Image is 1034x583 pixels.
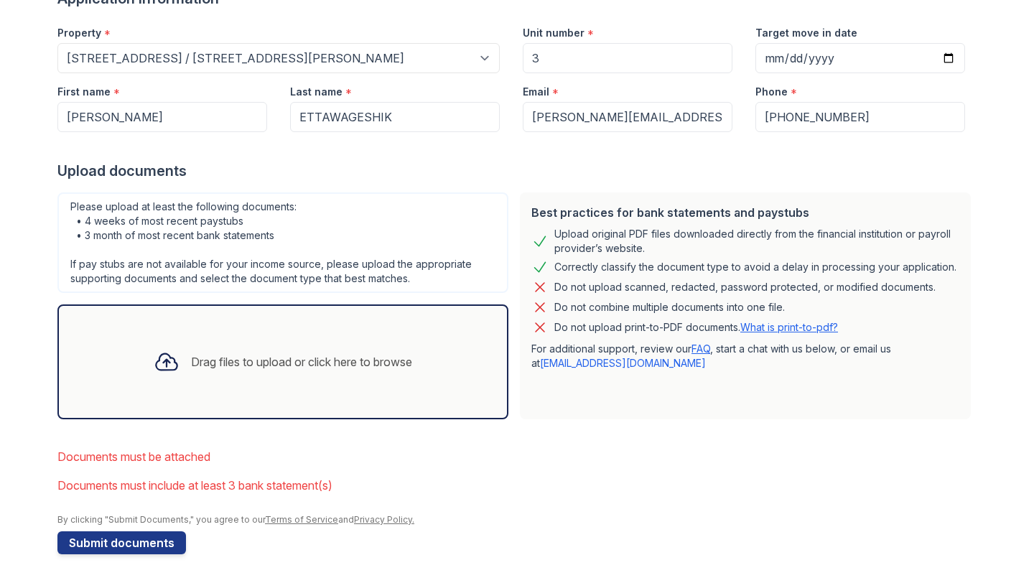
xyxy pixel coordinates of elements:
label: Phone [755,85,788,99]
div: Best practices for bank statements and paystubs [531,204,959,221]
p: For additional support, review our , start a chat with us below, or email us at [531,342,959,370]
div: Do not combine multiple documents into one file. [554,299,785,316]
label: Property [57,26,101,40]
div: Upload original PDF files downloaded directly from the financial institution or payroll provider’... [554,227,959,256]
p: Do not upload print-to-PDF documents. [554,320,838,335]
label: First name [57,85,111,99]
div: Correctly classify the document type to avoid a delay in processing your application. [554,258,956,276]
div: Upload documents [57,161,977,181]
div: Do not upload scanned, redacted, password protected, or modified documents. [554,279,936,296]
a: [EMAIL_ADDRESS][DOMAIN_NAME] [540,357,706,369]
div: Drag files to upload or click here to browse [191,353,412,370]
a: Terms of Service [265,514,338,525]
div: By clicking "Submit Documents," you agree to our and [57,514,977,526]
label: Target move in date [755,26,857,40]
button: Submit documents [57,531,186,554]
label: Unit number [523,26,584,40]
label: Email [523,85,549,99]
div: Please upload at least the following documents: • 4 weeks of most recent paystubs • 3 month of mo... [57,192,508,293]
li: Documents must be attached [57,442,977,471]
label: Last name [290,85,343,99]
li: Documents must include at least 3 bank statement(s) [57,471,977,500]
a: What is print-to-pdf? [740,321,838,333]
a: Privacy Policy. [354,514,414,525]
a: FAQ [691,342,710,355]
